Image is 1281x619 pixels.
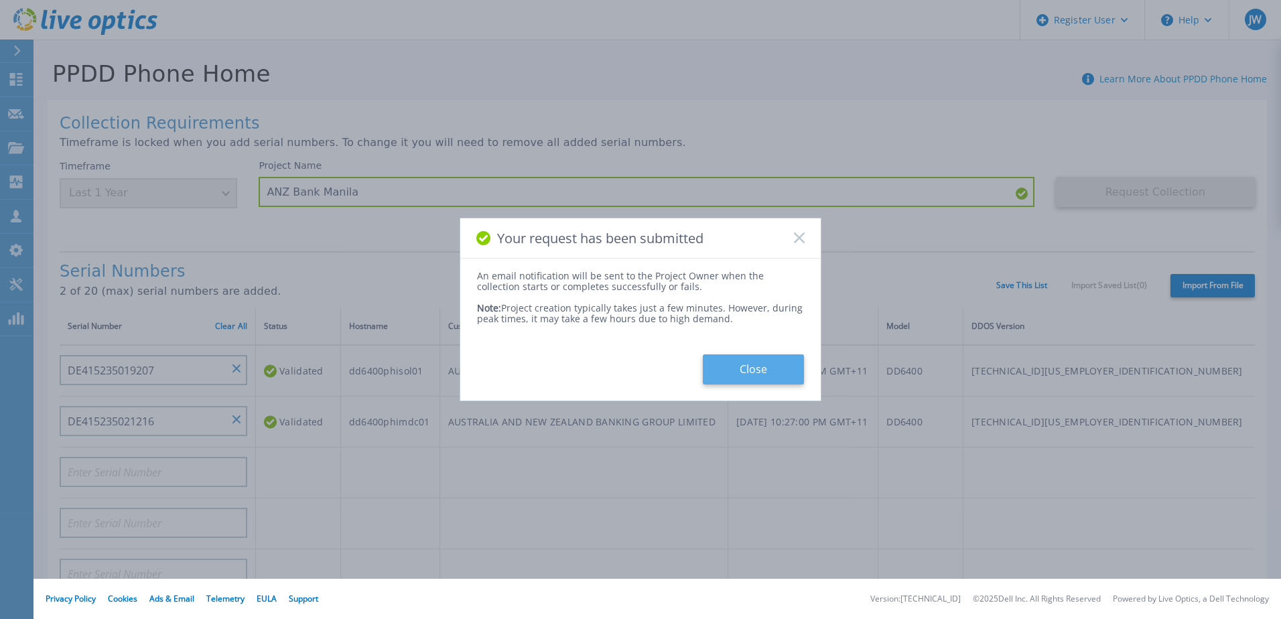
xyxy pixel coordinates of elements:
[289,593,318,604] a: Support
[1113,595,1269,604] li: Powered by Live Optics, a Dell Technology
[973,595,1101,604] li: © 2025 Dell Inc. All Rights Reserved
[46,593,96,604] a: Privacy Policy
[477,292,804,324] div: Project creation typically takes just a few minutes. However, during peak times, it may take a fe...
[149,593,194,604] a: Ads & Email
[477,271,804,292] div: An email notification will be sent to the Project Owner when the collection starts or completes s...
[870,595,961,604] li: Version: [TECHNICAL_ID]
[206,593,245,604] a: Telemetry
[257,593,277,604] a: EULA
[497,230,703,246] span: Your request has been submitted
[703,354,804,385] button: Close
[108,593,137,604] a: Cookies
[477,301,501,314] span: Note:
